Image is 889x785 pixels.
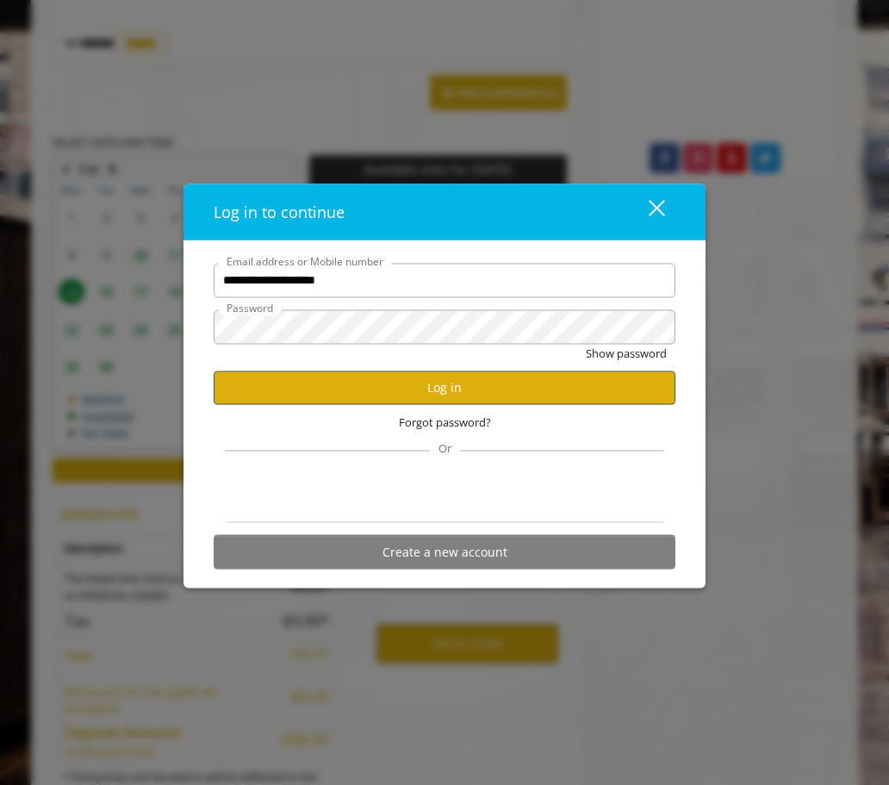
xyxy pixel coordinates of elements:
[218,299,282,315] label: Password
[214,263,675,297] input: Email address or Mobile number
[214,535,675,569] button: Create a new account
[629,199,663,225] div: close dialog
[218,252,392,269] label: Email address or Mobile number
[214,201,345,221] span: Log in to continue
[214,309,675,344] input: Password
[617,194,675,229] button: close dialog
[357,474,532,512] iframe: Sign in with Google Button
[214,371,675,404] button: Log in
[399,413,491,431] span: Forgot password?
[430,440,460,456] span: Or
[586,344,667,362] button: Show password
